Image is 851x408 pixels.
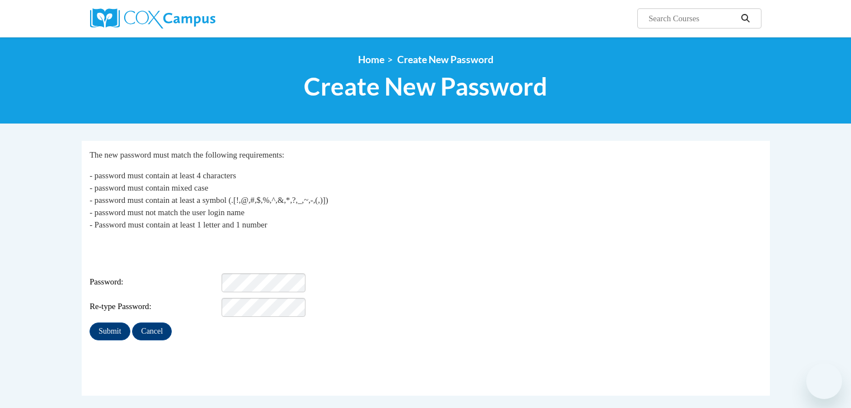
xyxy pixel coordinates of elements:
a: Home [358,54,384,65]
img: Cox Campus [90,8,215,29]
input: Submit [90,322,130,340]
span: Create New Password [397,54,493,65]
iframe: Button to launch messaging window [806,363,842,399]
input: Search Courses [647,12,737,25]
input: Cancel [132,322,172,340]
a: Cox Campus [90,8,303,29]
span: Re-type Password: [90,301,219,314]
span: Create New Password [304,72,547,101]
button: Search [737,12,754,25]
span: Password: [90,277,219,289]
span: - password must contain at least 4 characters - password must contain mixed case - password must ... [90,171,328,229]
span: The new password must match the following requirements: [90,150,284,159]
